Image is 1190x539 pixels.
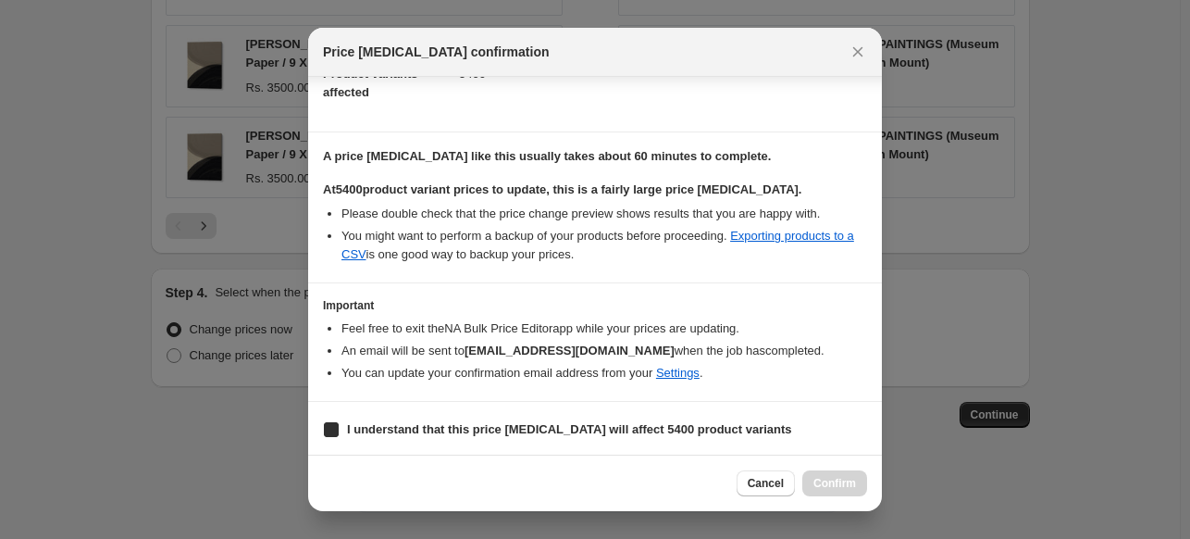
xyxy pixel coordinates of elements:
a: Settings [656,366,700,380]
b: A price [MEDICAL_DATA] like this usually takes about 60 minutes to complete. [323,149,771,163]
h3: Important [323,298,867,313]
b: I understand that this price [MEDICAL_DATA] will affect 5400 product variants [347,422,792,436]
li: You can update your confirmation email address from your . [341,364,867,382]
button: Close [845,39,871,65]
a: Exporting products to a CSV [341,229,854,261]
li: You might want to perform a backup of your products before proceeding. is one good way to backup ... [341,227,867,264]
button: Cancel [737,470,795,496]
span: Cancel [748,476,784,491]
b: At 5400 product variant prices to update, this is a fairly large price [MEDICAL_DATA]. [323,182,801,196]
li: Feel free to exit the NA Bulk Price Editor app while your prices are updating. [341,320,867,338]
li: An email will be sent to when the job has completed . [341,342,867,360]
li: Please double check that the price change preview shows results that you are happy with. [341,205,867,223]
span: Price [MEDICAL_DATA] confirmation [323,43,550,61]
b: [EMAIL_ADDRESS][DOMAIN_NAME] [465,344,675,357]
